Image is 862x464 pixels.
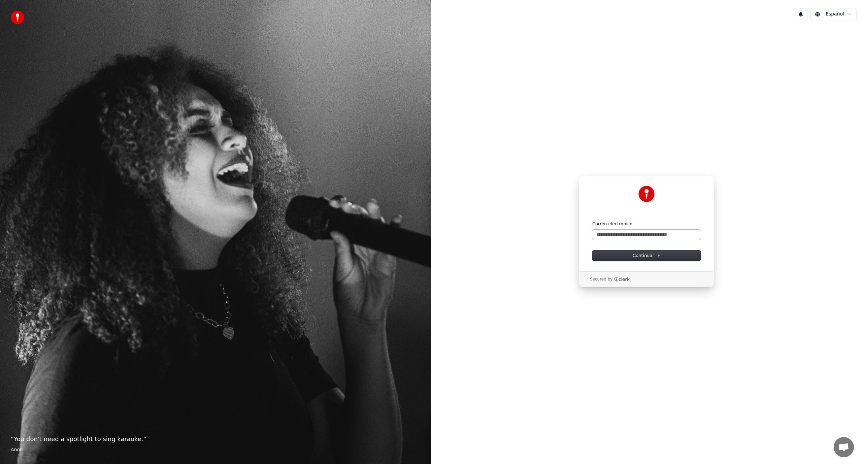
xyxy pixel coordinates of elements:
label: Correo electrónico [592,221,632,227]
img: youka [11,11,24,24]
img: Youka [638,186,655,202]
footer: Anon [11,446,420,453]
a: Clerk logo [614,277,630,281]
p: Secured by [590,277,612,282]
span: Continuar [633,253,660,259]
button: Continuar [592,251,701,261]
p: “ You don't need a spotlight to sing karaoke. ” [11,434,420,444]
a: Chat abierto [834,437,854,457]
